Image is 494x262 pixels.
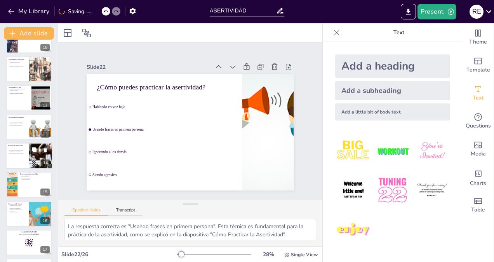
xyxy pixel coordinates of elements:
[20,178,50,179] p: Actividades interactivas.
[463,191,494,219] div: Add a table
[463,163,494,191] div: Add charts and graphs
[471,206,485,214] span: Table
[9,212,27,213] p: Aplicar lo aprendido.
[291,252,318,258] span: Single View
[471,150,486,158] span: Media
[335,133,371,169] img: 1.jpeg
[335,172,371,208] img: 4.jpeg
[9,233,50,236] p: and login with code
[9,120,27,121] p: Relación entre asertividad y autoestima.
[343,23,455,42] p: Text
[108,208,143,216] button: Transcript
[9,66,27,67] p: Fomentar un ambiente de respeto.
[473,94,484,102] span: Text
[6,56,52,82] div: 11
[9,231,50,233] p: Go to
[40,73,50,80] div: 11
[6,201,52,227] div: 16
[8,150,27,151] p: Uso de frases en primera persona.
[9,61,27,63] p: Expresar ideas en clase.
[9,65,27,66] p: Participar activamente.
[463,23,494,51] div: Change the overall theme
[259,251,278,258] div: 28 %
[335,54,450,78] div: Add a heading
[9,116,27,118] p: Asertividad y Autoestima
[9,93,29,94] p: Fomentar un ambiente saludable.
[40,246,50,253] div: 17
[9,63,27,65] p: Resolver conflictos pacíficamente.
[6,230,52,255] div: 17
[6,143,52,169] div: 14
[8,152,27,154] p: Reflexionar sobre la experiencia.
[414,172,450,208] img: 6.jpeg
[8,145,27,147] p: Ejercicio de Asertividad
[9,124,27,126] p: Desarrollo emocional positivo.
[61,27,74,39] div: Layout
[20,173,50,175] p: Recursos para Aprender Más
[463,135,494,163] div: Add images, graphics, shapes or video
[374,172,411,208] img: 5.jpeg
[61,251,177,258] div: Slide 22 / 26
[210,5,276,16] input: Insert title
[97,85,243,120] span: Hablando en voz baja
[4,27,54,40] button: Add slide
[470,179,486,188] span: Charts
[64,208,108,216] button: Speaker Notes
[9,205,27,208] p: Asertividad es clave para la comunicación.
[40,102,50,109] div: 12
[9,123,27,124] p: Enfrentar desafíos con confianza.
[82,28,91,38] span: Position
[40,217,50,224] div: 16
[470,5,484,19] div: R E
[8,148,27,150] p: Practicar decir "no".
[6,85,52,111] div: 12
[401,4,416,19] button: Export to PowerPoint
[20,176,50,178] p: Videos educativos.
[40,44,50,51] div: 10
[6,5,53,17] button: My Library
[9,91,29,93] p: Mejorar relaciones familiares.
[6,27,52,53] div: 10
[40,131,50,138] div: 13
[414,133,450,169] img: 3.jpeg
[88,129,233,164] span: Ignorando a los demás
[335,81,450,100] div: Add a subheading
[9,90,29,91] p: Sentirse escuchados.
[470,4,484,19] button: R E
[83,151,229,186] span: Siendo agresivo
[9,86,29,89] p: Asertividad en Casa
[9,121,27,123] p: Valorar y respetar a uno mismo.
[99,43,221,76] div: Slide 22
[59,8,91,15] div: Saving......
[466,122,491,130] span: Questions
[469,38,487,46] span: Theme
[20,175,50,176] p: Libros sobre asertividad.
[105,64,239,101] p: ¿Cómo puedes practicar la asertividad?
[6,172,52,197] div: 15
[64,219,316,240] textarea: La respuesta correcta es "Usando frases en primera persona". Esta técnica es fundamental para la ...
[30,145,39,154] button: Duplicate Slide
[6,114,52,140] div: 13
[9,209,27,212] p: Diferencias entre asertividad y agresividad.
[463,79,494,107] div: Add text boxes
[9,208,27,209] p: Beneficios de ser asertivo.
[41,145,50,154] button: Delete Slide
[20,179,50,180] p: Acceso a materiales.
[463,107,494,135] div: Get real-time input from your audience
[9,88,29,90] p: Fortalecer la comunicación familiar.
[463,51,494,79] div: Add ready made slides
[9,203,27,205] p: Resumen de la Charla
[335,212,371,248] img: 7.jpeg
[8,151,27,153] p: Mantener un tono calmado.
[92,107,238,142] span: Usando frases en primera persona
[374,133,411,169] img: 2.jpeg
[9,58,27,61] p: Asertividad en la Escuela
[41,159,50,166] div: 14
[335,103,450,121] div: Add a little bit of body text
[24,231,37,233] strong: [DOMAIN_NAME]
[466,66,490,74] span: Template
[417,4,456,19] button: Present
[40,189,50,196] div: 15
